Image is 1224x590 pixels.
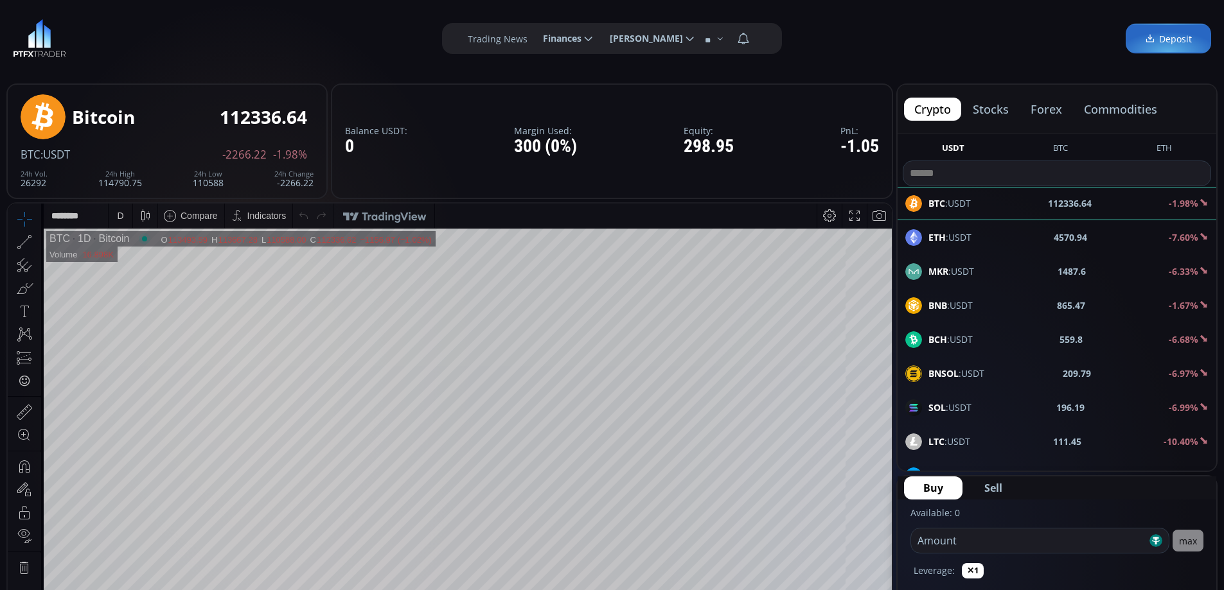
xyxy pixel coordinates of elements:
div: 112336.64 [220,107,307,127]
div: 24h High [98,170,142,178]
div: Bitcoin [83,30,121,41]
b: -6.33% [1169,265,1198,277]
span: :USDT [928,469,975,482]
b: 209.79 [1063,367,1091,380]
div: 26292 [21,170,48,187]
div: 24h Change [274,170,314,178]
b: -6.99% [1169,401,1198,413]
span: BTC [21,147,40,162]
a: Deposit [1126,24,1211,54]
b: 111.45 [1053,435,1081,448]
div: 5d [127,516,137,526]
div: 114790.75 [98,170,142,187]
span: :USDT [928,367,984,380]
b: SOL [928,401,946,413]
b: LINK [928,469,950,482]
div: Toggle Log Scale [834,509,855,534]
label: PnL: [840,126,879,135]
button: Buy [904,476,962,499]
b: -8.72% [1169,469,1198,482]
div: H [204,31,210,41]
div: Toggle Percentage [816,509,834,534]
span: Finances [534,26,581,51]
div: 1D [62,30,83,41]
button: commodities [1074,98,1167,121]
label: Margin Used: [514,126,577,135]
div: Toggle Auto Scale [855,509,882,534]
div: 1y [65,516,75,526]
label: Available: 0 [910,507,960,519]
div: log [838,516,851,526]
b: -6.97% [1169,367,1198,379]
div: C [303,31,309,41]
span: -2266.22 [222,149,267,161]
button: ETH [1151,142,1177,158]
b: 4570.94 [1054,230,1087,244]
div: 3m [84,516,96,526]
div: D [109,7,116,17]
div: 298.95 [684,137,734,157]
div: -1.05 [840,137,879,157]
div: 113667.28 [210,31,249,41]
button: stocks [962,98,1019,121]
b: 1487.6 [1058,265,1086,278]
div: Hide Drawings Toolbar [30,479,35,496]
span: Sell [984,480,1002,496]
b: -6.68% [1169,333,1198,345]
span: :USDT [928,265,974,278]
span: :USDT [928,435,970,448]
span: -1.98% [273,149,307,161]
b: 865.47 [1057,299,1085,312]
div: 113493.59 [161,31,200,41]
span: :USDT [928,230,971,244]
span: 19:09:01 (UTC) [738,516,799,526]
span: [PERSON_NAME] [601,26,683,51]
div: 16.898K [75,46,105,56]
label: Leverage: [914,564,955,577]
span: Buy [923,480,943,496]
span: Deposit [1145,32,1192,46]
span: :USDT [928,401,971,414]
div: 300 (0%) [514,137,577,157]
span: :USDT [40,147,70,162]
button: Sell [965,476,1022,499]
b: ETH [928,231,946,243]
b: BNSOL [928,367,959,379]
b: 24.28 [1061,469,1084,482]
div: auto [860,516,877,526]
div: Market open [131,30,143,41]
div: 5y [46,516,56,526]
b: MKR [928,265,948,277]
div: Bitcoin [72,107,135,127]
b: -1.67% [1169,299,1198,311]
img: LOGO [13,19,66,58]
div: 1d [145,516,155,526]
div: Volume [42,46,69,56]
button: forex [1020,98,1072,121]
label: Balance USDT: [345,126,407,135]
div: 1m [105,516,117,526]
button: USDT [937,142,970,158]
span: :USDT [928,333,973,346]
div:  [12,171,22,184]
b: -10.40% [1164,435,1198,447]
div: 24h Vol. [21,170,48,178]
b: 196.19 [1056,401,1085,414]
label: Trading News [468,32,528,46]
span: :USDT [928,299,973,312]
div: 110588 [193,170,224,187]
div: Go to [172,509,193,534]
b: -7.60% [1169,231,1198,243]
b: LTC [928,435,945,447]
div: Indicators [240,7,279,17]
div: O [153,31,160,41]
div: −1156.97 (−1.02%) [352,31,423,41]
div: -2266.22 [274,170,314,187]
div: 112336.62 [309,31,348,41]
div: L [254,31,259,41]
b: 559.8 [1060,333,1083,346]
button: 19:09:01 (UTC) [733,509,804,534]
div: 110588.00 [259,31,298,41]
button: ✕1 [962,563,984,578]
